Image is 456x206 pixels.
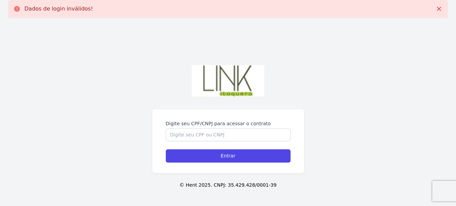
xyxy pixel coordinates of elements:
[191,63,265,98] img: logo.png
[166,149,291,163] input: Entrar
[166,128,291,141] input: Digite seu CPF ou CNPJ
[24,5,93,12] p: Dados de login inválidos!
[166,120,291,127] label: Digite seu CPF/CNPJ para acessar o contrato
[11,182,445,189] p: © Hent 2025. CNPJ: 35.429.428/0001-39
